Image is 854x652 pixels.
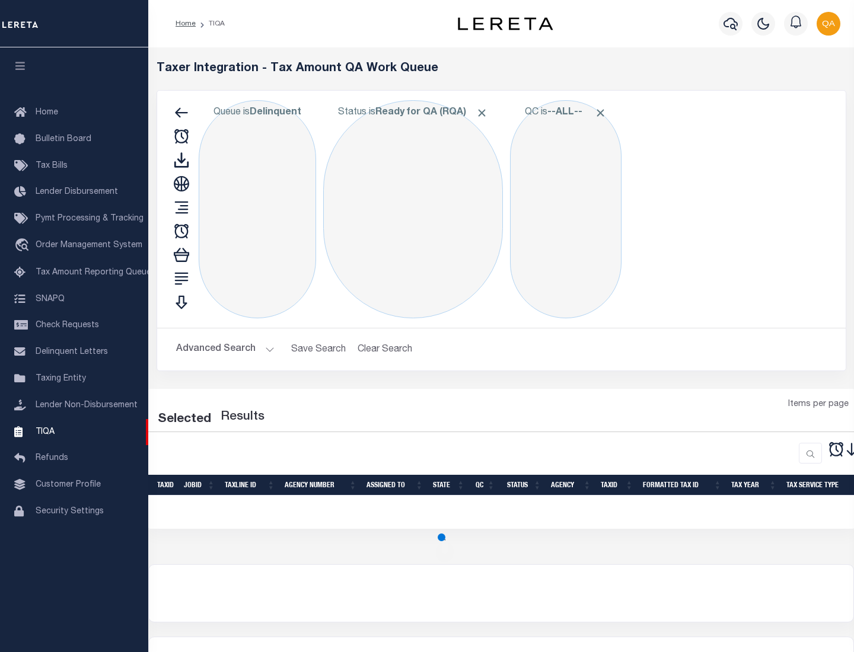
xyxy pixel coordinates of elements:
span: Pymt Processing & Tracking [36,215,144,223]
span: Tax Bills [36,162,68,170]
th: QC [470,475,500,496]
th: State [428,475,470,496]
div: Click to Edit [323,100,503,318]
span: SNAPQ [36,295,65,303]
label: Results [221,408,265,427]
span: TIQA [36,427,55,436]
span: Order Management System [36,241,142,250]
th: Agency Number [280,475,362,496]
th: TaxLine ID [220,475,280,496]
li: TIQA [196,18,225,29]
div: Click to Edit [510,100,622,318]
button: Clear Search [353,338,418,361]
span: Click to Remove [594,107,607,119]
th: JobID [179,475,220,496]
span: Security Settings [36,507,104,516]
span: Customer Profile [36,481,101,489]
span: Check Requests [36,321,99,330]
span: Tax Amount Reporting Queue [36,269,151,277]
span: Lender Non-Disbursement [36,401,138,410]
th: TaxID [152,475,179,496]
th: Tax Year [726,475,782,496]
span: Bulletin Board [36,135,91,143]
img: svg+xml;base64,PHN2ZyB4bWxucz0iaHR0cDovL3d3dy53My5vcmcvMjAwMC9zdmciIHBvaW50ZXItZXZlbnRzPSJub25lIi... [817,12,840,36]
th: TaxID [596,475,638,496]
th: Assigned To [362,475,428,496]
img: logo-dark.svg [458,17,553,30]
span: Delinquent Letters [36,348,108,356]
b: --ALL-- [547,108,582,117]
span: Lender Disbursement [36,188,118,196]
button: Save Search [284,338,353,361]
i: travel_explore [14,238,33,254]
th: Formatted Tax ID [638,475,726,496]
button: Advanced Search [176,338,275,361]
span: Refunds [36,454,68,462]
th: Agency [546,475,596,496]
div: Click to Edit [199,100,316,318]
h5: Taxer Integration - Tax Amount QA Work Queue [157,62,846,76]
div: Selected [158,410,211,429]
b: Delinquent [250,108,301,117]
span: Taxing Entity [36,375,86,383]
b: Ready for QA (RQA) [375,108,488,117]
span: Click to Remove [476,107,488,119]
th: Status [500,475,546,496]
span: Home [36,108,58,117]
span: Items per page [788,398,849,411]
a: Home [176,20,196,27]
